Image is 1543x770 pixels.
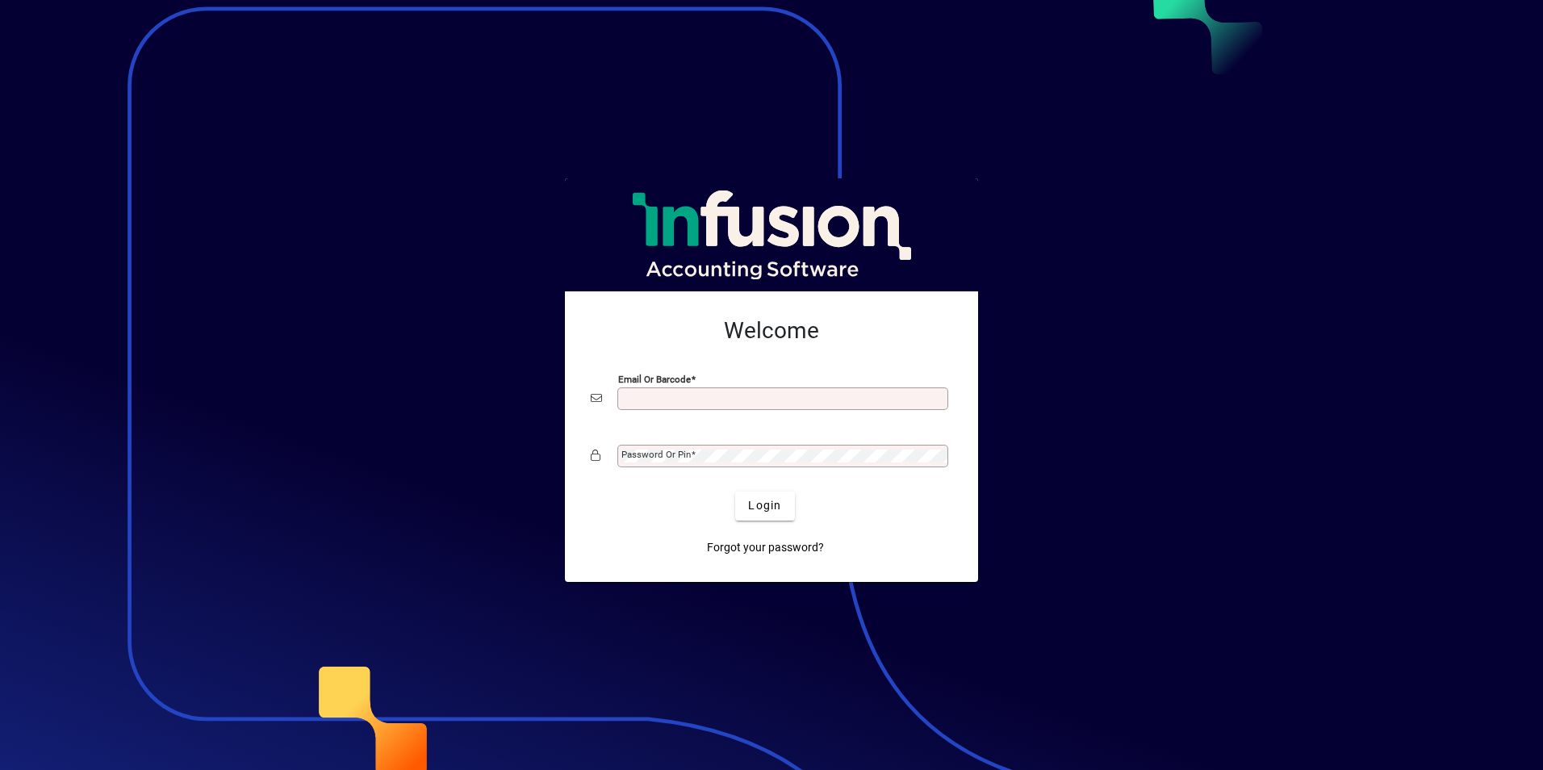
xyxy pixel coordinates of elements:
h2: Welcome [591,317,952,345]
mat-label: Password or Pin [621,449,691,460]
span: Login [748,497,781,514]
span: Forgot your password? [707,539,824,556]
a: Forgot your password? [700,534,830,563]
mat-label: Email or Barcode [618,373,691,384]
button: Login [735,492,794,521]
